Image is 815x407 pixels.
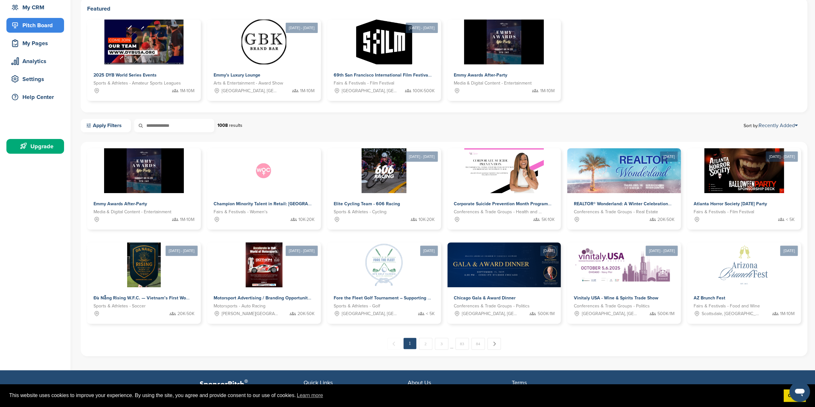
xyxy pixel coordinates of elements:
div: [DATE] - [DATE] [406,23,438,33]
a: Sponsorpitch & Champion Minority Talent in Retail: [GEOGRAPHIC_DATA], [GEOGRAPHIC_DATA] & [GEOGRA... [207,148,321,230]
span: Champion Minority Talent in Retail: [GEOGRAPHIC_DATA], [GEOGRAPHIC_DATA] & [GEOGRAPHIC_DATA] 2025 [214,201,446,207]
div: [DATE] [420,246,438,256]
span: Corporate Suicide Prevention Month Programming with [PERSON_NAME] [454,201,605,207]
iframe: Button to launch messaging window [789,381,810,402]
a: Settings [6,72,64,86]
a: dismiss cookie message [784,389,806,402]
div: Settings [10,73,64,85]
span: AZ Brunch Fest [694,295,725,301]
span: 500K-1M [657,310,674,317]
div: My Pages [10,37,64,49]
strong: 1008 [217,123,228,128]
img: Sponsorpitch & [699,242,789,287]
a: Analytics [6,54,64,69]
a: [DATE] - [DATE] Sponsorpitch & Elite Cycling Team - 606 Racing Sports & Athletes - Cycling 10K-20K [327,138,441,230]
span: REALTOR® Wonderland: A Winter Celebration [574,201,668,207]
img: Sponsorpitch & [464,20,544,64]
img: Sponsorpitch & [362,242,406,287]
div: [DATE] - [DATE] [286,23,318,33]
span: 20K-50K [177,310,194,317]
img: Sponsorpitch & [246,242,282,287]
span: Sports & Athletes - Soccer [94,303,146,310]
img: Sponsorpitch & [241,148,286,193]
a: [DATE] Sponsorpitch & REALTOR® Wonderland: A Winter Celebration Conferences & Trade Groups - Real... [567,138,681,230]
a: 3 [435,338,448,350]
a: 83 [455,338,469,350]
span: Đà Nẵng Rising W.F.C. — Vietnam’s First Women-Led Football Club [94,295,233,301]
span: 1M-10M [540,87,554,94]
span: [GEOGRAPHIC_DATA], [GEOGRAPHIC_DATA] [222,87,279,94]
a: Sponsorpitch & Emmy Awards After-Party Media & Digital Content - Entertainment 1M-10M [87,148,201,230]
span: Sports & Athletes - Amateur Sports Leagues [94,80,181,87]
span: Conferences & Trade Groups - Politics [574,303,649,310]
span: Motorsport Advertising / Branding Opportunity [214,295,310,301]
span: 1M-10M [180,87,194,94]
span: Emmy Awards After-Party [454,72,507,78]
a: 2 [419,338,432,350]
a: [DATE] - [DATE] Sponsorpitch & 69th San Francisco International Film Festival Fairs & Festivals -... [327,9,441,101]
span: [GEOGRAPHIC_DATA], [GEOGRAPHIC_DATA] [342,310,399,317]
div: [DATE] [780,246,798,256]
img: Sponsorpitch & [567,148,682,193]
img: Sponsorpitch & [362,148,406,193]
a: [DATE] Sponsorpitch & AZ Brunch Fest Fairs & Festivals - Food and Wine Scottsdale, [GEOGRAPHIC_DA... [687,232,801,324]
span: Motorsports - Auto Racing [214,303,265,310]
img: Sponsorpitch & [574,242,674,287]
span: 500K-1M [537,310,554,317]
span: Fairs & Festivals - Food and Wine [694,303,760,310]
span: Fairs & Festivals - Film Festival [694,208,754,216]
div: Help Center [10,91,64,103]
span: < 5K [786,216,795,223]
span: Sports & Athletes - Golf [334,303,380,310]
a: My Pages [6,36,64,51]
em: 1 [403,338,416,349]
span: Scottsdale, [GEOGRAPHIC_DATA] [702,310,759,317]
div: [DATE] - [DATE] [406,151,438,162]
span: 2025 DYB World Series Events [94,72,157,78]
img: Sponsorpitch & [104,148,184,193]
div: Pitch Board [10,20,64,31]
span: Vinitaly USA - Wine & Spirits Trade Show [574,295,658,301]
a: Upgrade [6,139,64,154]
a: [DATE] - [DATE] Sponsorpitch & Đà Nẵng Rising W.F.C. — Vietnam’s First Women-Led Football Club Sp... [87,232,201,324]
span: Fairs & Festivals - Film Festival [334,80,394,87]
span: 1M-10M [300,87,314,94]
span: Media & Digital Content - Entertainment [454,80,532,87]
span: Media & Digital Content - Entertainment [94,208,171,216]
span: 100K-500K [413,87,435,94]
a: Sponsorpitch & Corporate Suicide Prevention Month Programming with [PERSON_NAME] Conferences & Tr... [447,148,561,230]
a: Next → [487,338,501,350]
img: Sponsorpitch & [127,242,161,287]
span: results [229,123,242,128]
span: 1M-10M [180,216,194,223]
span: 1M-10M [780,310,795,317]
span: Atlanta Horror Society [DATE] Party [694,201,767,207]
span: Conferences & Trade Groups - Health and Wellness [454,208,545,216]
span: Sort by: [744,123,798,128]
span: Sports & Athletes - Cycling [334,208,387,216]
a: Apply Filters [81,119,131,132]
span: [PERSON_NAME][GEOGRAPHIC_DATA][PERSON_NAME], [GEOGRAPHIC_DATA], [GEOGRAPHIC_DATA], [GEOGRAPHIC_DA... [222,310,279,317]
span: This website uses cookies to improve your experience. By using the site, you agree and provide co... [9,391,778,400]
span: 20K-50K [297,310,314,317]
img: Sponsorpitch & [464,148,544,193]
span: Quick Links [304,379,333,386]
a: Help Center [6,90,64,104]
span: [GEOGRAPHIC_DATA], [GEOGRAPHIC_DATA] [462,310,519,317]
a: [DATE] - [DATE] Sponsorpitch & Atlanta Horror Society [DATE] Party Fairs & Festivals - Film Festi... [687,138,801,230]
span: Emmy Awards After-Party [94,201,147,207]
div: [DATE] - [DATE] [166,246,198,256]
a: [DATE] Sponsorpitch & Chicago Gala & Award Dinner Conferences & Trade Groups - Politics [GEOGRAPH... [447,232,561,324]
a: [DATE] - [DATE] Sponsorpitch & Vinitaly USA - Wine & Spirits Trade Show Conferences & Trade Group... [567,232,681,324]
a: [DATE] - [DATE] Sponsorpitch & Motorsport Advertising / Branding Opportunity Motorsports - Auto R... [207,232,321,324]
div: [DATE] - [DATE] [766,151,798,162]
span: Fore the Fleet Golf Tournament – Supporting Naval Aviation Families Facing [MEDICAL_DATA] [334,295,529,301]
img: Sponsorpitch & [356,20,412,64]
a: learn more about cookies [296,391,324,400]
span: 5K-10K [541,216,554,223]
span: ® [244,377,248,385]
span: … [450,338,453,349]
div: [DATE] [540,246,558,256]
div: [DATE] - [DATE] [646,246,678,256]
span: Elite Cycling Team - 606 Racing [334,201,400,207]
